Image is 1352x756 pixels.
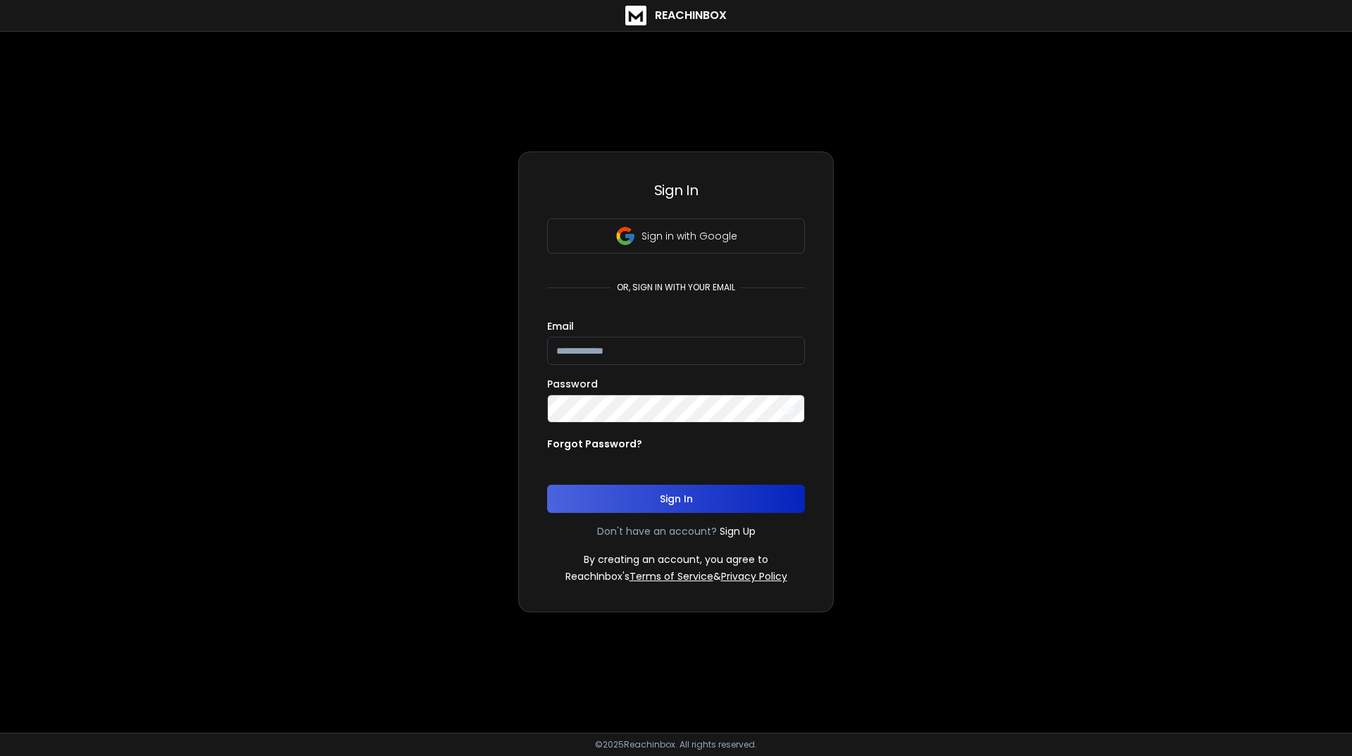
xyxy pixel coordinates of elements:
[547,379,598,389] label: Password
[611,282,741,293] p: or, sign in with your email
[641,229,737,243] p: Sign in with Google
[625,6,727,25] a: ReachInbox
[597,524,717,538] p: Don't have an account?
[721,569,787,583] a: Privacy Policy
[547,437,642,451] p: Forgot Password?
[547,485,805,513] button: Sign In
[547,180,805,200] h3: Sign In
[720,524,756,538] a: Sign Up
[630,569,713,583] a: Terms of Service
[547,321,574,331] label: Email
[625,6,646,25] img: logo
[595,739,757,750] p: © 2025 Reachinbox. All rights reserved.
[584,552,768,566] p: By creating an account, you agree to
[547,218,805,254] button: Sign in with Google
[565,569,787,583] p: ReachInbox's &
[655,7,727,24] h1: ReachInbox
